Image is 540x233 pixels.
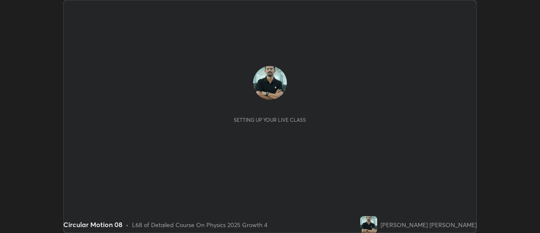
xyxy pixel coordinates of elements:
div: [PERSON_NAME] [PERSON_NAME] [381,220,477,229]
div: • [126,220,129,229]
div: Setting up your live class [234,117,306,123]
img: 59c5af4deb414160b1ce0458d0392774.jpg [253,66,287,100]
img: 59c5af4deb414160b1ce0458d0392774.jpg [360,216,377,233]
div: Circular Motion 08 [63,219,122,230]
div: L68 of Detailed Course On Physics 2025 Growth 4 [132,220,267,229]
